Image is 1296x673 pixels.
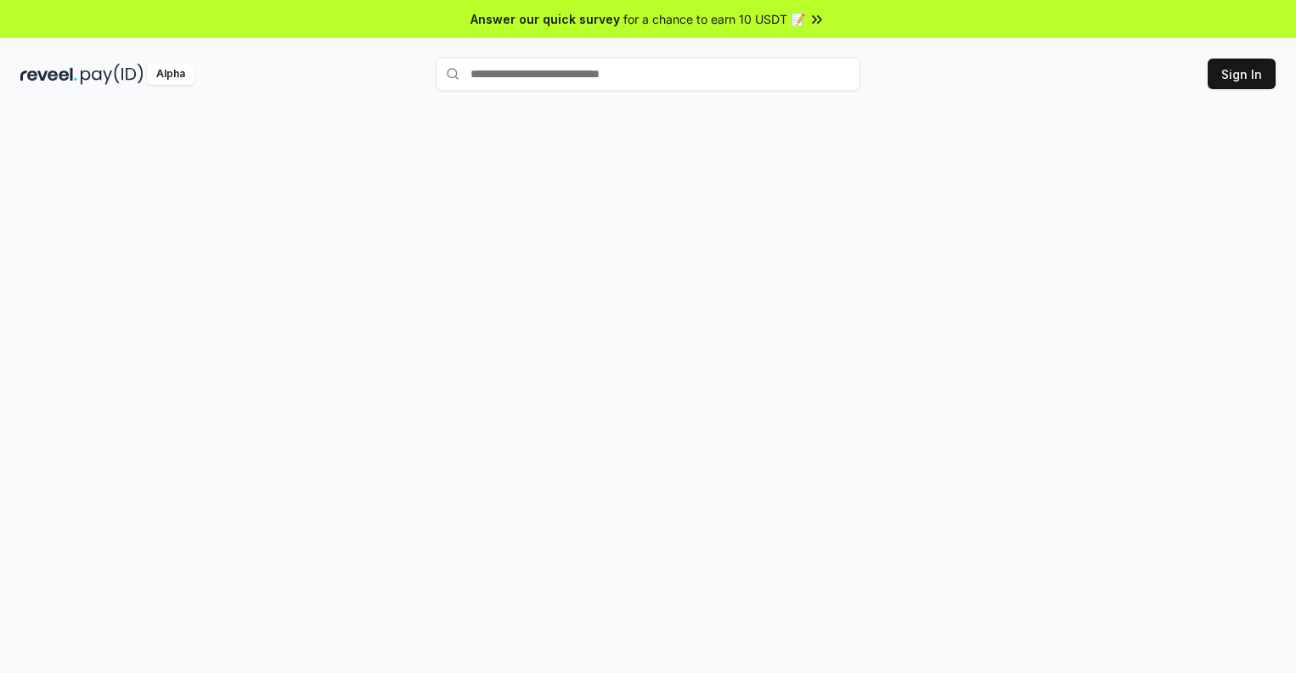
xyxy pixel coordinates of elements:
[147,64,194,85] div: Alpha
[81,64,144,85] img: pay_id
[623,10,805,28] span: for a chance to earn 10 USDT 📝
[471,10,620,28] span: Answer our quick survey
[20,64,77,85] img: reveel_dark
[1208,59,1276,89] button: Sign In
